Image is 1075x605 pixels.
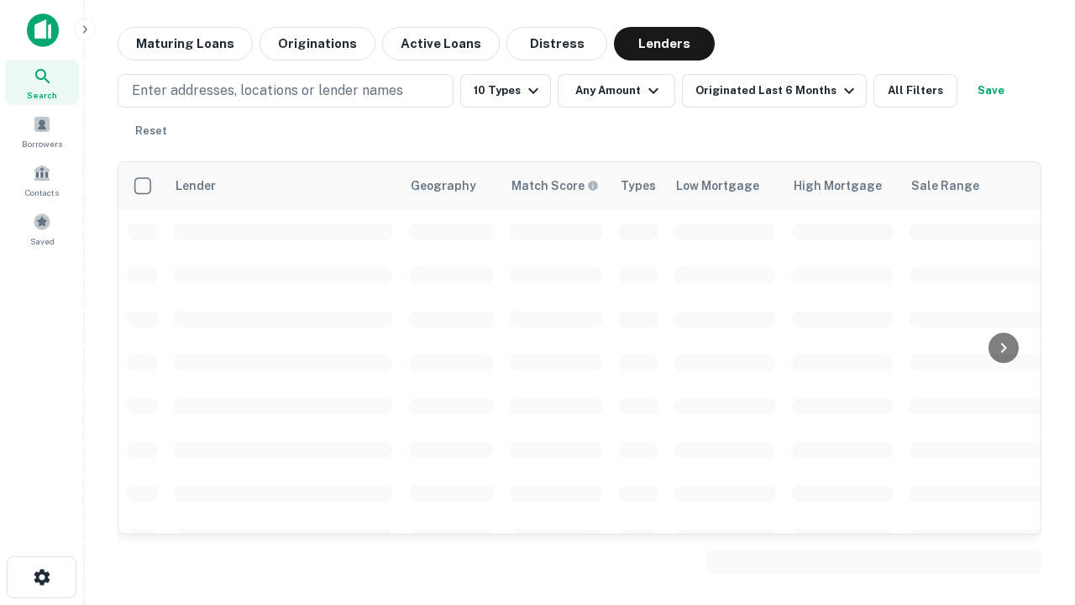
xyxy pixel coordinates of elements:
div: Originated Last 6 Months [695,81,859,101]
div: Low Mortgage [676,176,759,196]
span: Contacts [25,186,59,199]
div: Geography [411,176,476,196]
button: Reset [124,114,178,148]
th: Geography [401,162,501,209]
a: Search [5,60,79,105]
span: Saved [30,234,55,248]
th: Low Mortgage [666,162,784,209]
div: High Mortgage [794,176,882,196]
button: Lenders [614,27,715,60]
button: Active Loans [382,27,500,60]
iframe: Chat Widget [991,471,1075,551]
button: Originations [260,27,375,60]
th: Capitalize uses an advanced AI algorithm to match your search with the best lender. The match sco... [501,162,611,209]
button: 10 Types [460,74,551,108]
span: Search [27,88,57,102]
button: Enter addresses, locations or lender names [118,74,454,108]
button: Any Amount [558,74,675,108]
button: All Filters [873,74,957,108]
button: Distress [506,27,607,60]
button: Maturing Loans [118,27,253,60]
a: Saved [5,206,79,251]
div: Types [621,176,656,196]
a: Contacts [5,157,79,203]
img: capitalize-icon.png [27,13,59,47]
button: Save your search to get updates of matches that match your search criteria. [964,74,1018,108]
a: Borrowers [5,108,79,154]
th: Sale Range [901,162,1052,209]
div: Capitalize uses an advanced AI algorithm to match your search with the best lender. The match sco... [511,176,599,195]
div: Sale Range [911,176,979,196]
th: Lender [165,162,401,209]
p: Enter addresses, locations or lender names [132,81,403,101]
h6: Match Score [511,176,595,195]
th: High Mortgage [784,162,901,209]
th: Types [611,162,666,209]
button: Originated Last 6 Months [682,74,867,108]
div: Lender [176,176,216,196]
span: Borrowers [22,137,62,150]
